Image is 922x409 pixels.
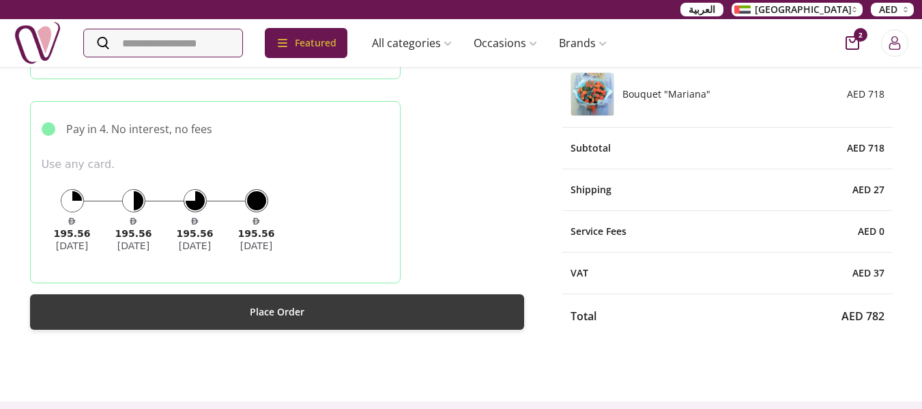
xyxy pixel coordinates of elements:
img: 1732527727110.jpg [571,73,614,115]
div: Service Fees [562,211,892,253]
button: Place Order [30,294,525,330]
button: Login [881,29,908,57]
span: AED 27 [852,183,884,197]
a: All categories [361,29,463,57]
span: [GEOGRAPHIC_DATA] [755,3,852,16]
span: AED 0 [858,225,884,238]
button: AED [871,3,914,16]
img: Arabic_dztd3n.png [734,5,751,14]
div: Shipping [562,169,892,211]
button: cart-button [846,36,859,50]
span: AED 718 [847,141,884,155]
img: Nigwa-uae-gifts [14,19,61,67]
div: Featured [265,28,347,58]
a: Occasions [463,29,548,57]
a: Brands [548,29,618,57]
span: AED 782 [841,308,884,324]
div: Subtotal [562,128,892,169]
span: AED [879,3,897,16]
h6: Bouquet "Mariana" [614,87,710,101]
span: 2 [854,28,867,42]
div: Total [562,294,892,324]
span: العربية [689,3,715,16]
span: AED 37 [852,266,884,280]
div: AED 718 [841,87,884,101]
p: Pay in 4. No interest, no fees [66,121,212,137]
input: Search [84,29,242,57]
button: [GEOGRAPHIC_DATA] [732,3,863,16]
div: VAT [562,253,892,294]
